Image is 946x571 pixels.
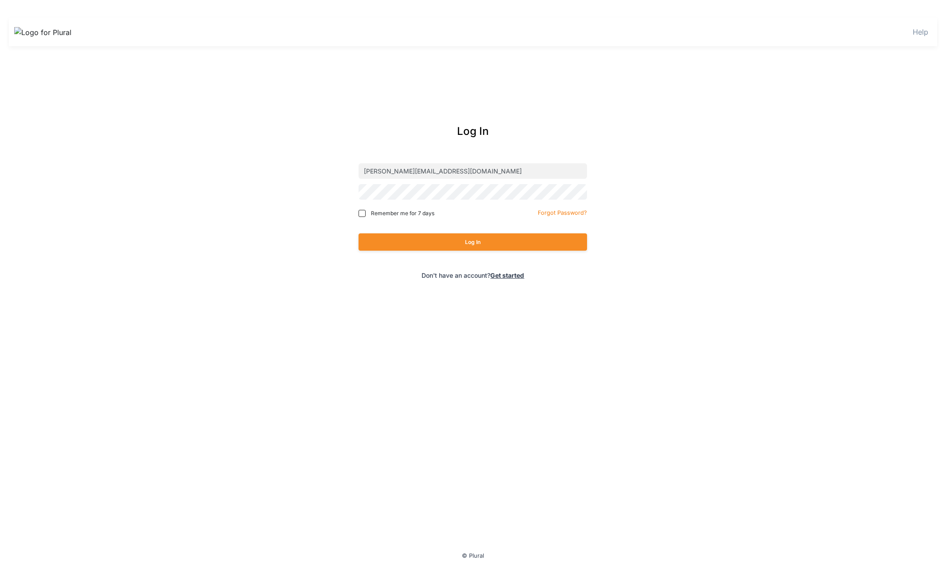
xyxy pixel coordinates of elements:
[321,271,626,280] div: Don't have an account?
[538,209,587,216] small: Forgot Password?
[462,552,484,559] small: © Plural
[490,272,524,279] a: Get started
[913,28,928,36] a: Help
[538,208,587,217] a: Forgot Password?
[359,163,587,179] input: Email address
[359,233,587,251] button: Log In
[359,210,366,217] input: Remember me for 7 days
[14,27,76,38] img: Logo for Plural
[321,123,626,139] div: Log In
[371,209,434,217] span: Remember me for 7 days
